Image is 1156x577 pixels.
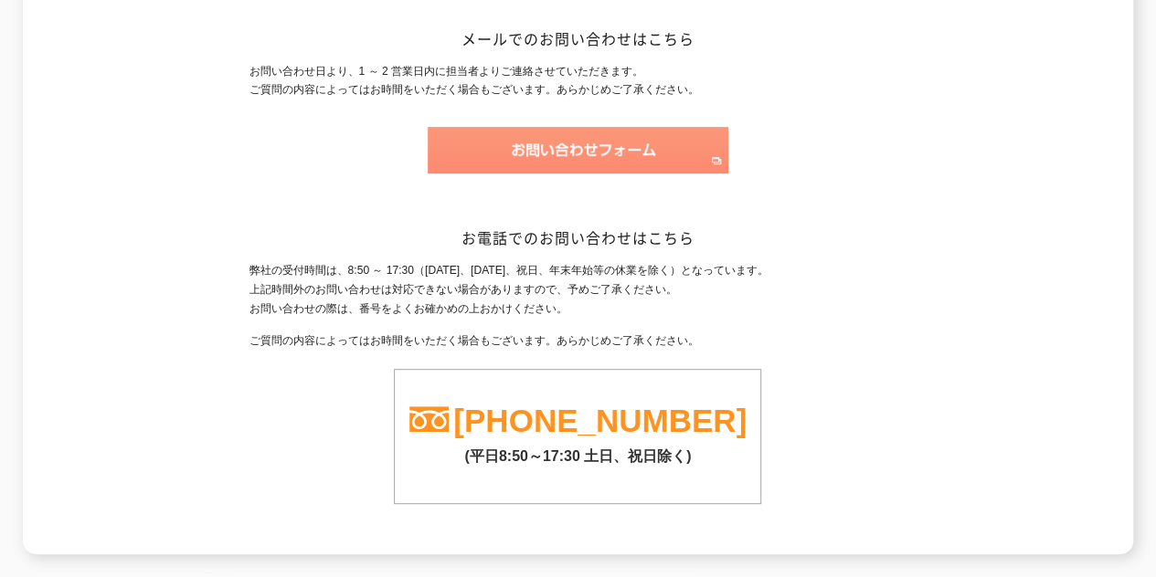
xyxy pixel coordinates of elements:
h2: お電話でのお問い合わせはこちら [249,228,907,247]
p: ご質問の内容によってはお時間をいただく場合もございます。あらかじめご了承ください。 [249,331,907,351]
p: (平日8:50～17:30 土日、祝日除く) [395,438,760,467]
p: お問い合わせ日より、1 ～ 2 営業日内に担当者よりご連絡させていただきます。 ご質問の内容によってはお時間をいただく場合もございます。あらかじめご了承ください。 [249,62,907,100]
img: お問い合わせフォーム [428,127,728,173]
p: 弊社の受付時間は、8:50 ～ 17:30（[DATE]、[DATE]、祝日、年末年始等の休業を除く）となっています。 上記時間外のお問い合わせは対応できない場合がありますので、予めご了承くださ... [249,261,907,318]
h2: メールでのお問い合わせはこちら [249,29,907,48]
a: お問い合わせフォーム [428,157,728,170]
a: [PHONE_NUMBER] [453,403,747,438]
